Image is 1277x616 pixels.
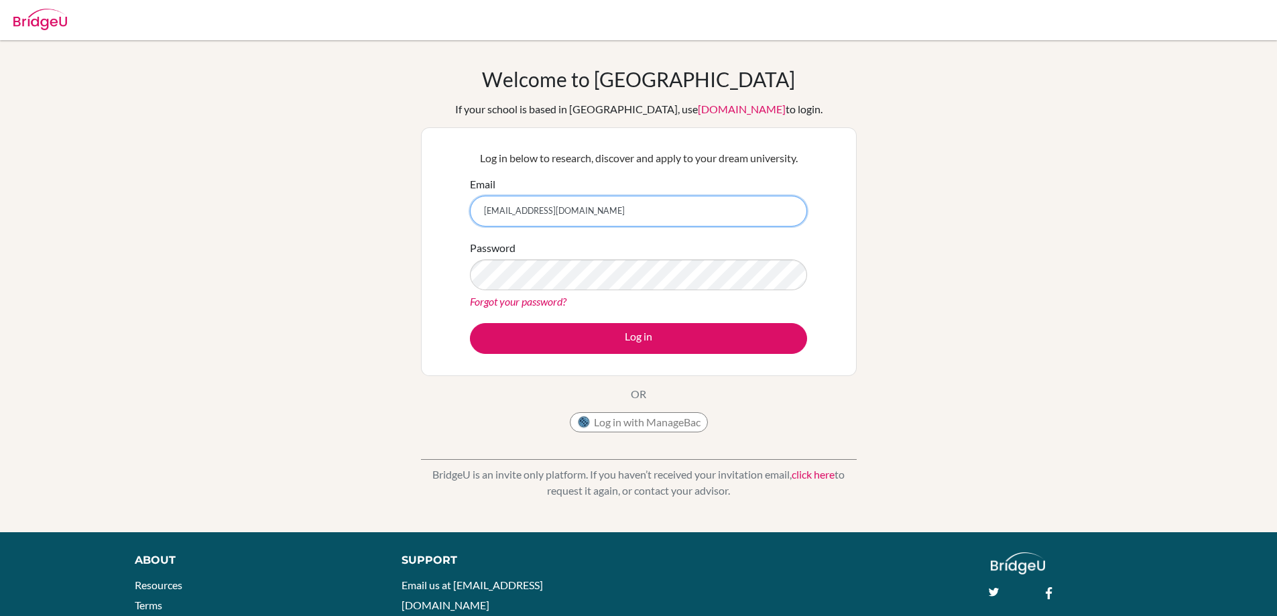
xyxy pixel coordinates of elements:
[135,599,162,611] a: Terms
[991,552,1045,574] img: logo_white@2x-f4f0deed5e89b7ecb1c2cc34c3e3d731f90f0f143d5ea2071677605dd97b5244.png
[470,295,566,308] a: Forgot your password?
[698,103,786,115] a: [DOMAIN_NAME]
[421,467,857,499] p: BridgeU is an invite only platform. If you haven’t received your invitation email, to request it ...
[402,552,623,568] div: Support
[470,323,807,354] button: Log in
[135,578,182,591] a: Resources
[470,240,515,256] label: Password
[792,468,835,481] a: click here
[631,386,646,402] p: OR
[570,412,708,432] button: Log in with ManageBac
[135,552,371,568] div: About
[470,150,807,166] p: Log in below to research, discover and apply to your dream university.
[455,101,823,117] div: If your school is based in [GEOGRAPHIC_DATA], use to login.
[470,176,495,192] label: Email
[482,67,795,91] h1: Welcome to [GEOGRAPHIC_DATA]
[13,9,67,30] img: Bridge-U
[402,578,543,611] a: Email us at [EMAIL_ADDRESS][DOMAIN_NAME]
